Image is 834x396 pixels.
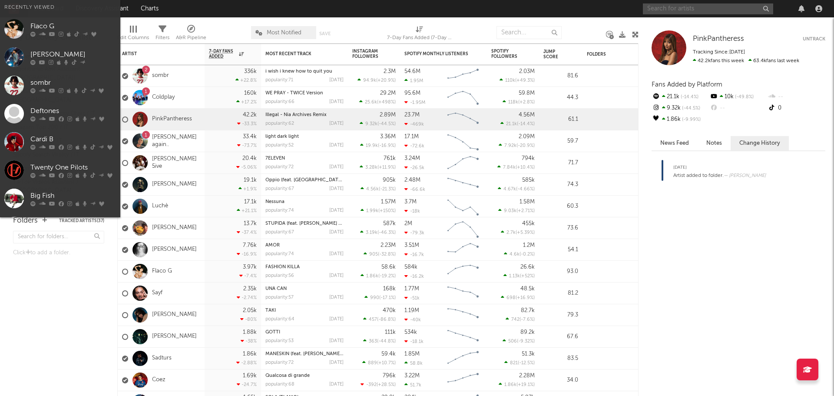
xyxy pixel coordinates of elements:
[237,143,257,148] div: -73.7 %
[117,22,149,47] div: Edit Columns
[152,72,169,80] a: sombr
[360,121,396,126] div: ( )
[267,30,301,36] span: Most Notified
[265,91,344,96] div: WE PRAY - TWICE Version
[520,286,535,292] div: 48.5k
[503,187,516,192] span: 4.67k
[520,199,535,205] div: 1.58M
[363,338,396,344] div: ( )
[265,317,295,322] div: popularity: 64
[244,177,257,183] div: 19.1k
[724,173,766,178] span: — [PERSON_NAME]
[265,243,344,248] div: AMOR
[511,317,520,322] span: 742
[693,35,744,43] span: PinkPantheress
[518,143,533,148] span: -20.9 %
[443,196,483,217] svg: Chart title
[443,326,483,348] svg: Chart title
[152,224,197,232] a: [PERSON_NAME]
[504,143,516,148] span: 7.92k
[517,165,533,170] span: +10.4 %
[503,338,535,344] div: ( )
[768,91,825,103] div: --
[329,230,344,235] div: [DATE]
[329,186,344,191] div: [DATE]
[243,243,257,248] div: 7.76k
[519,90,535,96] div: 59.8M
[243,329,257,335] div: 1.88k
[404,243,419,248] div: 3.51M
[543,136,578,146] div: 59.7
[404,264,417,270] div: 584k
[363,78,376,83] span: 94.9k
[543,201,578,212] div: 60.3
[241,338,257,344] div: -38 %
[443,109,483,130] svg: Chart title
[243,308,257,313] div: 2.05k
[693,50,745,55] span: Tracking Since: [DATE]
[240,316,257,322] div: -80 %
[242,156,257,161] div: 20.4k
[265,200,285,204] a: Nessuna
[384,156,396,161] div: 761k
[387,22,452,47] div: 7-Day Fans Added (7-Day Fans Added)
[265,243,280,248] a: AMOR
[521,308,535,313] div: 82.7k
[365,165,377,170] span: 3.28k
[30,106,116,116] div: Deftones
[244,221,257,226] div: 13.7k
[803,35,825,43] button: Untrack
[366,143,378,148] span: 19.9k
[517,296,533,300] span: +16.9 %
[13,231,104,243] input: Search for folders...
[518,122,533,126] span: -14.4 %
[265,165,294,170] div: popularity: 72
[673,162,766,173] div: [DATE]
[523,243,535,248] div: 1.2M
[504,209,516,213] span: 9.03k
[152,156,200,170] a: [PERSON_NAME] 5ive
[357,77,396,83] div: ( )
[243,134,257,140] div: 33.4k
[519,112,535,118] div: 4.56M
[387,33,452,43] div: 7-Day Fans Added (7-Day Fans Added)
[366,187,379,192] span: 4.56k
[152,134,200,149] a: [PERSON_NAME] again..
[319,31,331,36] button: Save
[244,69,257,74] div: 336k
[443,130,483,152] svg: Chart title
[491,49,522,59] div: Spotify Followers
[518,209,533,213] span: +2.71 %
[265,69,344,74] div: i wish i knew how to quit you
[404,230,424,236] div: -79.3k
[265,286,344,291] div: UNA CAN
[383,286,396,292] div: 168k
[360,143,396,148] div: ( )
[404,317,421,323] div: -40k
[265,134,344,139] div: light dark light
[30,191,116,201] div: Big Fish
[505,78,515,83] span: 110k
[352,49,383,59] div: Instagram Followers
[117,33,149,43] div: Edit Columns
[404,90,420,96] div: 95.6M
[383,177,396,183] div: 905k
[379,143,394,148] span: -16.9 %
[265,330,344,335] div: GOTTI
[329,317,344,322] div: [DATE]
[587,52,652,57] div: Folders
[265,286,287,291] a: UNA CAN
[359,99,396,105] div: ( )
[237,121,257,126] div: -33.3 %
[156,22,169,47] div: Filters
[652,136,698,150] button: News Feed
[152,376,165,384] a: Coez
[152,268,172,275] a: Flaco G
[404,51,470,57] div: Spotify Monthly Listeners
[265,113,344,117] div: Illegal - Nia Archives Remix
[366,230,377,235] span: 3.19k
[265,230,294,235] div: popularity: 67
[237,208,257,213] div: +21.1 %
[519,69,535,74] div: 2.03M
[404,69,420,74] div: 54.6M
